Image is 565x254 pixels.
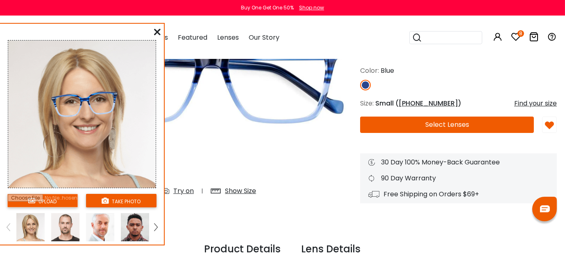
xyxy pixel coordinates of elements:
div: 90 Day Warranty [368,173,549,183]
div: Free Shipping on Orders $69+ [368,189,549,199]
span: Color: [360,66,379,75]
div: Find your size [514,99,557,108]
img: tryonModel2.png [121,213,149,241]
button: take photo [86,194,157,207]
img: right.png [154,223,157,231]
div: Try on [173,186,194,196]
span: Small ( ) [375,99,461,108]
img: belike_btn.png [545,121,554,130]
img: left.png [7,223,10,231]
span: Blue [381,66,394,75]
i: 8 [517,30,524,37]
span: Size: [360,99,374,108]
img: tryonModel7.png [16,213,45,241]
span: Lenses [217,33,239,42]
div: Shop now [299,4,324,11]
img: tryonModel8.png [86,213,114,241]
img: tryonModel5.png [51,213,79,241]
img: tryonModel7.png [8,40,156,188]
button: Select Lenses [360,117,534,133]
a: Shop now [295,4,324,11]
button: upload [7,194,78,207]
img: chat [540,205,550,212]
span: [PHONE_NUMBER] [399,99,458,108]
span: Our Story [249,33,279,42]
div: Show Size [225,186,256,196]
img: original.png [48,84,123,125]
div: 30 Day 100% Money-Back Guarantee [368,157,549,167]
div: Buy One Get One 50% [241,4,294,11]
a: 8 [511,34,521,43]
span: Featured [178,33,207,42]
